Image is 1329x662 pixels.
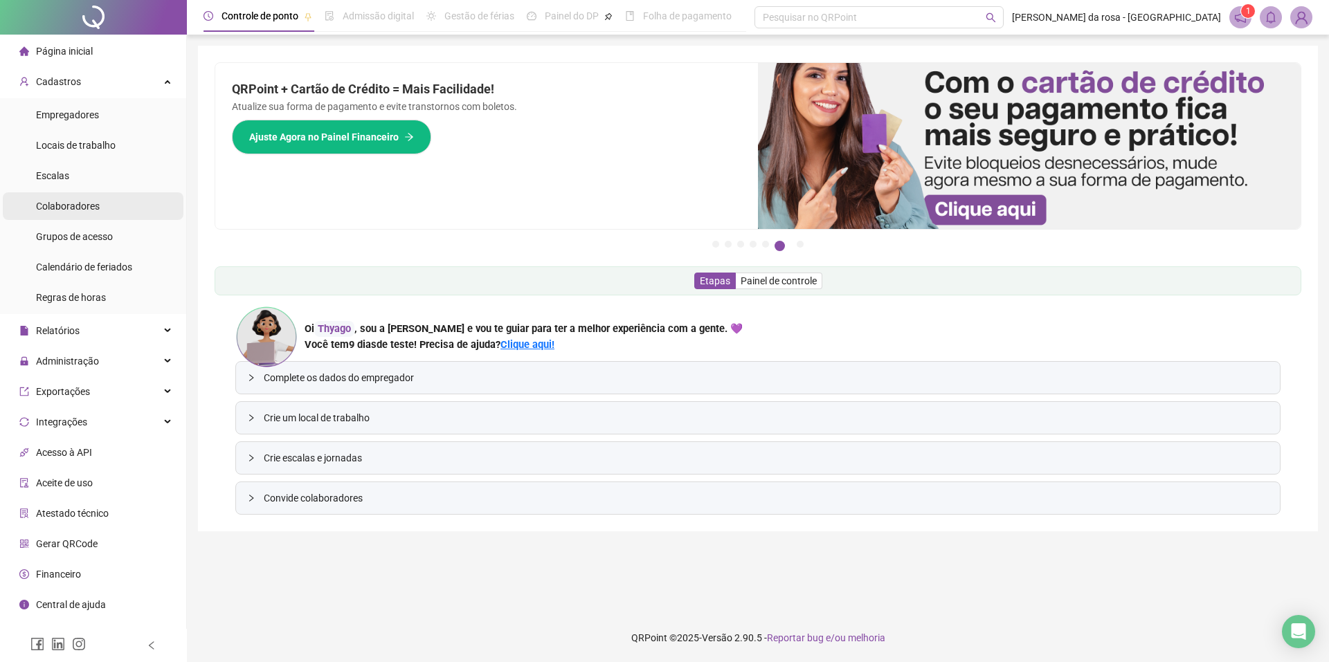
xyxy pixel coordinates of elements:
[19,46,29,56] span: home
[236,402,1280,434] div: Crie um local de trabalho
[30,637,44,651] span: facebook
[1282,615,1315,648] div: Open Intercom Messenger
[36,356,99,367] span: Administração
[264,490,1269,506] span: Convide colaboradores
[36,477,93,488] span: Aceite de uso
[264,370,1269,385] span: Complete os dados do empregador
[741,275,817,286] span: Painel de controle
[1012,10,1221,25] span: [PERSON_NAME] da rosa - [GEOGRAPHIC_DATA]
[36,109,99,120] span: Empregadores
[643,10,732,21] span: Folha de pagamento
[36,325,80,336] span: Relatórios
[325,11,334,21] span: file-done
[986,12,996,23] span: search
[232,99,741,114] p: Atualize sua forma de pagamento e evite transtornos com boletos.
[1241,4,1255,18] sup: 1
[36,231,113,242] span: Grupos de acesso
[19,508,29,518] span: solution
[500,338,554,351] a: Clique aqui!
[377,338,500,351] span: de teste! Precisa de ajuda?
[19,539,29,549] span: qrcode
[36,447,92,458] span: Acesso à API
[702,632,732,643] span: Versão
[232,80,741,99] h2: QRPoint + Cartão de Crédito = Mais Facilidade!
[775,241,785,251] button: 6
[36,140,116,151] span: Locais de trabalho
[725,241,732,248] button: 2
[19,77,29,86] span: user-add
[36,261,132,273] span: Calendário de feriados
[36,538,98,549] span: Gerar QRCode
[305,321,743,337] div: Oi , sou a [PERSON_NAME] e vou te guiar para ter a melhor experiência com a gente. 💜
[604,12,613,21] span: pushpin
[147,641,156,650] span: left
[36,569,81,580] span: Financeiro
[19,387,29,396] span: export
[264,410,1269,425] span: Crie um local de trabalho
[36,386,90,397] span: Exportações
[737,241,744,248] button: 3
[700,275,730,286] span: Etapas
[247,414,255,422] span: collapsed
[762,241,769,248] button: 5
[19,326,29,335] span: file
[1234,11,1247,24] span: notification
[36,170,69,181] span: Escalas
[750,241,757,248] button: 4
[232,120,431,154] button: Ajuste Agora no Painel Financeiro
[264,450,1269,466] span: Crie escalas e jornadas
[236,482,1280,514] div: Convide colaboradores
[426,11,436,21] span: sun
[249,129,399,145] span: Ajuste Agora no Painel Financeiro
[236,362,1280,394] div: Complete os dados do empregador
[72,637,86,651] span: instagram
[36,508,109,519] span: Atestado técnico
[19,478,29,488] span: audit
[767,632,885,643] span: Reportar bug e/ou melhoria
[19,417,29,427] span: sync
[247,494,255,502] span: collapsed
[545,10,599,21] span: Painel do DP
[1265,11,1277,24] span: bell
[187,614,1329,662] footer: QRPoint © 2025 - 2.90.5 -
[36,46,93,57] span: Página inicial
[1246,6,1251,16] span: 1
[204,11,213,21] span: clock-circle
[36,599,106,610] span: Central de ajuda
[221,10,298,21] span: Controle de ponto
[36,201,100,212] span: Colaboradores
[314,321,354,337] div: Thyago
[343,10,414,21] span: Admissão digital
[236,442,1280,474] div: Crie escalas e jornadas
[758,63,1301,229] img: banner%2F75947b42-3b94-469c-a360-407c2d3115d7.png
[357,338,377,351] span: dias
[36,292,106,303] span: Regras de horas
[19,356,29,366] span: lock
[36,416,87,427] span: Integrações
[527,11,536,21] span: dashboard
[247,454,255,462] span: collapsed
[712,241,719,248] button: 1
[1291,7,1312,28] img: 94528
[247,374,255,382] span: collapsed
[349,338,377,351] span: 9
[235,306,298,368] img: ana-icon.cad42e3e8b8746aecfa2.png
[444,10,514,21] span: Gestão de férias
[36,76,81,87] span: Cadastros
[625,11,635,21] span: book
[51,637,65,651] span: linkedin
[19,569,29,579] span: dollar
[304,12,312,21] span: pushpin
[305,338,349,351] span: Você tem
[404,132,414,142] span: arrow-right
[19,600,29,609] span: info-circle
[19,448,29,457] span: api
[797,241,804,248] button: 7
